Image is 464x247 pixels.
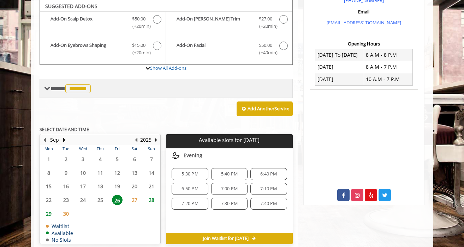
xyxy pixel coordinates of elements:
[260,171,277,177] span: 6:40 PM
[150,65,186,71] a: Show All Add-ons
[91,145,108,152] th: Thu
[109,193,126,207] td: Select day26
[221,186,238,192] span: 7:00 PM
[250,198,287,210] div: 7:40 PM
[255,23,276,30] span: (+20min )
[310,41,418,46] h3: Opening Hours
[184,153,202,158] span: Evening
[172,151,180,160] img: evening slots
[126,193,143,207] td: Select day27
[57,207,74,221] td: Select day30
[50,42,125,56] b: Add-On Eyebrows Shaping
[143,145,160,152] th: Sun
[40,145,57,152] th: Mon
[315,61,364,73] td: [DATE]
[221,171,238,177] span: 5:40 PM
[146,195,157,205] span: 28
[169,137,290,143] p: Available slots for [DATE]
[260,186,277,192] span: 7:10 PM
[129,49,149,56] span: (+20min )
[46,223,73,229] td: Waitlist
[126,145,143,152] th: Sat
[143,193,160,207] td: Select day28
[221,201,238,206] span: 7:30 PM
[248,105,289,112] b: Add Another Service
[50,136,59,144] button: Sep
[42,136,47,144] button: Previous Month
[132,15,145,23] span: $50.00
[211,168,248,180] div: 5:40 PM
[153,136,159,144] button: Next Year
[177,42,251,56] b: Add-On Facial
[182,201,198,206] span: 7:20 PM
[172,183,208,195] div: 6:50 PM
[109,145,126,152] th: Fri
[40,207,57,221] td: Select day29
[43,209,54,219] span: 29
[169,42,288,58] label: Add-On Facial
[140,136,151,144] button: 2025
[259,42,272,49] span: $50.00
[177,15,251,30] b: Add-On [PERSON_NAME] Trim
[203,236,249,241] span: Join Waitlist for [DATE]
[211,198,248,210] div: 7:30 PM
[182,171,198,177] span: 5:30 PM
[61,136,67,144] button: Next Month
[237,101,293,116] button: Add AnotherService
[364,61,412,73] td: 8 A.M - 7 P.M
[315,73,364,85] td: [DATE]
[75,145,91,152] th: Wed
[129,23,149,30] span: (+20min )
[327,19,401,26] a: [EMAIL_ADDRESS][DOMAIN_NAME]
[57,145,74,152] th: Tue
[133,136,139,144] button: Previous Year
[45,3,97,10] b: SUGGESTED ADD-ONS
[172,168,208,180] div: 5:30 PM
[40,126,89,132] b: SELECT DATE AND TIME
[132,42,145,49] span: $15.00
[364,73,412,85] td: 10 A.M - 7 P.M
[250,183,287,195] div: 7:10 PM
[169,15,288,32] label: Add-On Beard Trim
[112,195,123,205] span: 26
[43,15,162,32] label: Add-On Scalp Detox
[46,237,73,242] td: No Slots
[315,49,364,61] td: [DATE] To [DATE]
[255,49,276,56] span: (+40min )
[129,195,140,205] span: 27
[43,42,162,58] label: Add-On Eyebrows Shaping
[259,15,272,23] span: $27.00
[250,168,287,180] div: 6:40 PM
[50,15,125,30] b: Add-On Scalp Detox
[211,183,248,195] div: 7:00 PM
[172,198,208,210] div: 7:20 PM
[61,209,71,219] span: 30
[182,186,198,192] span: 6:50 PM
[260,201,277,206] span: 7:40 PM
[311,9,416,14] h3: Email
[46,230,73,236] td: Available
[364,49,412,61] td: 8 A.M - 8 P.M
